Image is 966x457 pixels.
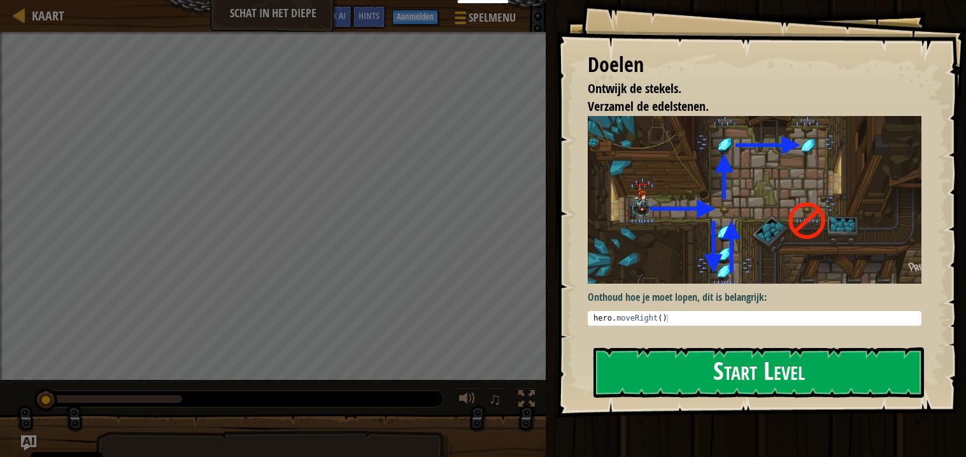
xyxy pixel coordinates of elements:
[593,347,924,398] button: Start Level
[469,10,516,26] span: Spelmenu
[455,388,480,414] button: Volume aanpassen
[444,5,523,35] button: Spelmenu
[588,290,921,305] p: Onthoud hoe je moet lopen, dit is belangrijk:
[588,80,681,97] span: Ontwijk de stekels.
[572,98,918,116] li: Verzamel de edelstenen.
[21,435,36,451] button: Ask AI
[588,116,921,284] img: Gems in the deep
[489,389,502,409] span: ♫
[25,7,64,24] a: Kaart
[572,80,918,98] li: Ontwijk de stekels.
[392,10,438,25] button: Aanmelden
[324,10,346,22] span: Ask AI
[487,388,508,414] button: ♫
[588,50,921,80] div: Doelen
[359,10,380,22] span: Hints
[32,7,64,24] span: Kaart
[514,388,539,414] button: Schakel naar volledig scherm
[588,98,709,115] span: Verzamel de edelstenen.
[318,5,352,29] button: Ask AI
